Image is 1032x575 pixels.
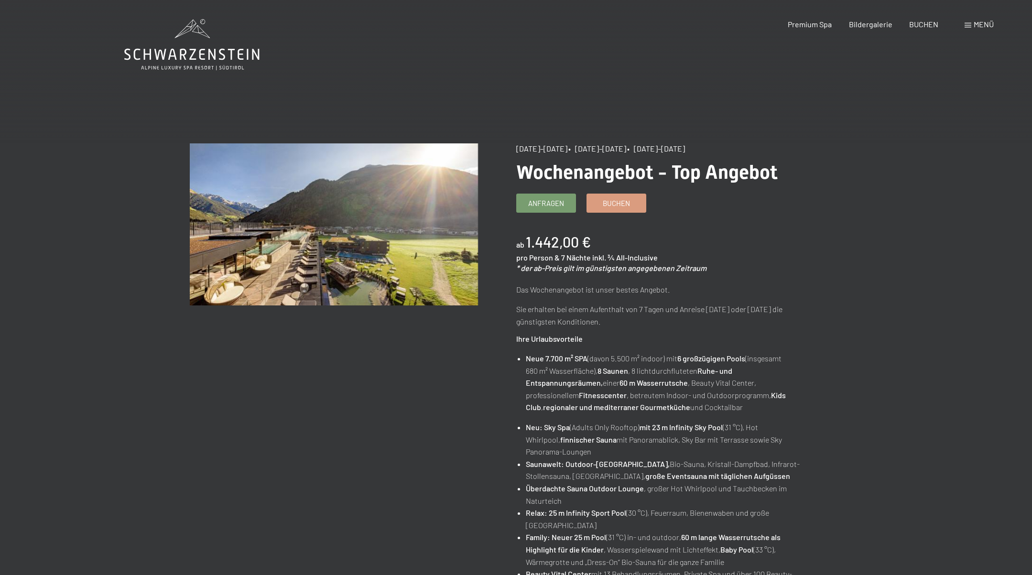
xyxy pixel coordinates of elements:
[516,303,804,327] p: Sie erhalten bei einem Aufenthalt von 7 Tagen und Anreise [DATE] oder [DATE] die günstigsten Kond...
[526,459,670,468] strong: Saunawelt: Outdoor-[GEOGRAPHIC_DATA],
[974,20,994,29] span: Menü
[543,402,690,412] strong: regionaler und mediterraner Gourmetküche
[516,263,706,272] em: * der ab-Preis gilt im günstigsten angegebenen Zeitraum
[526,484,644,493] strong: Überdachte Sauna Outdoor Lounge
[526,423,570,432] strong: Neu: Sky Spa
[516,334,583,343] strong: Ihre Urlaubsvorteile
[720,545,753,554] strong: Baby Pool
[526,531,804,568] li: (31 °C) in- und outdoor, , Wasserspielewand mit Lichteffekt, (33 °C), Wärmegrotte und „Dress-On“ ...
[526,354,587,363] strong: Neue 7.700 m² SPA
[516,253,560,262] span: pro Person &
[909,20,938,29] a: BUCHEN
[526,482,804,507] li: , großer Hot Whirlpool und Tauchbecken im Naturteich
[526,458,804,482] li: Bio-Sauna, Kristall-Dampfbad, Infrarot-Stollensauna, [GEOGRAPHIC_DATA],
[526,352,804,413] li: (davon 5.500 m² indoor) mit (insgesamt 680 m² Wasserfläche), , 8 lichtdurchfluteten einer , Beaut...
[849,20,892,29] a: Bildergalerie
[645,471,790,480] strong: große Eventsauna mit täglichen Aufgüssen
[526,532,606,542] strong: Family: Neuer 25 m Pool
[190,143,478,305] img: Wochenangebot - Top Angebot
[526,421,804,458] li: (Adults Only Rooftop) (31 °C), Hot Whirlpool, mit Panoramablick, Sky Bar mit Terrasse sowie Sky P...
[619,378,688,387] strong: 60 m Wasserrutsche
[526,508,626,517] strong: Relax: 25 m Infinity Sport Pool
[528,198,564,208] span: Anfragen
[587,194,646,212] a: Buchen
[517,194,576,212] a: Anfragen
[516,161,778,184] span: Wochenangebot - Top Angebot
[640,423,723,432] strong: mit 23 m Infinity Sky Pool
[516,240,524,249] span: ab
[516,283,804,296] p: Das Wochenangebot ist unser bestes Angebot.
[526,233,591,250] b: 1.442,00 €
[568,144,626,153] span: • [DATE]–[DATE]
[560,435,617,444] strong: finnischer Sauna
[597,366,628,375] strong: 8 Saunen
[603,198,630,208] span: Buchen
[677,354,745,363] strong: 6 großzügigen Pools
[592,253,658,262] span: inkl. ¾ All-Inclusive
[788,20,832,29] a: Premium Spa
[627,144,685,153] span: • [DATE]–[DATE]
[516,144,567,153] span: [DATE]–[DATE]
[526,507,804,531] li: (30 °C), Feuerraum, Bienenwaben und große [GEOGRAPHIC_DATA]
[579,391,627,400] strong: Fitnesscenter
[561,253,591,262] span: 7 Nächte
